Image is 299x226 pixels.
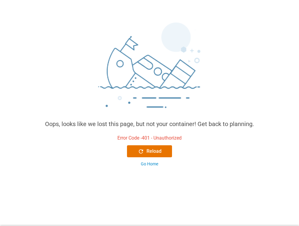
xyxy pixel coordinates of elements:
div: Go Home [141,161,158,167]
div: Oops, looks like we lost this page, but not your container! Get back to planning. [45,119,254,128]
div: Error Code - 401 - Unauthorized [117,134,182,142]
div: Reload [138,148,162,155]
img: sinking_ship.png [59,20,240,119]
button: Reload [127,145,172,157]
button: Go Home [127,161,172,167]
